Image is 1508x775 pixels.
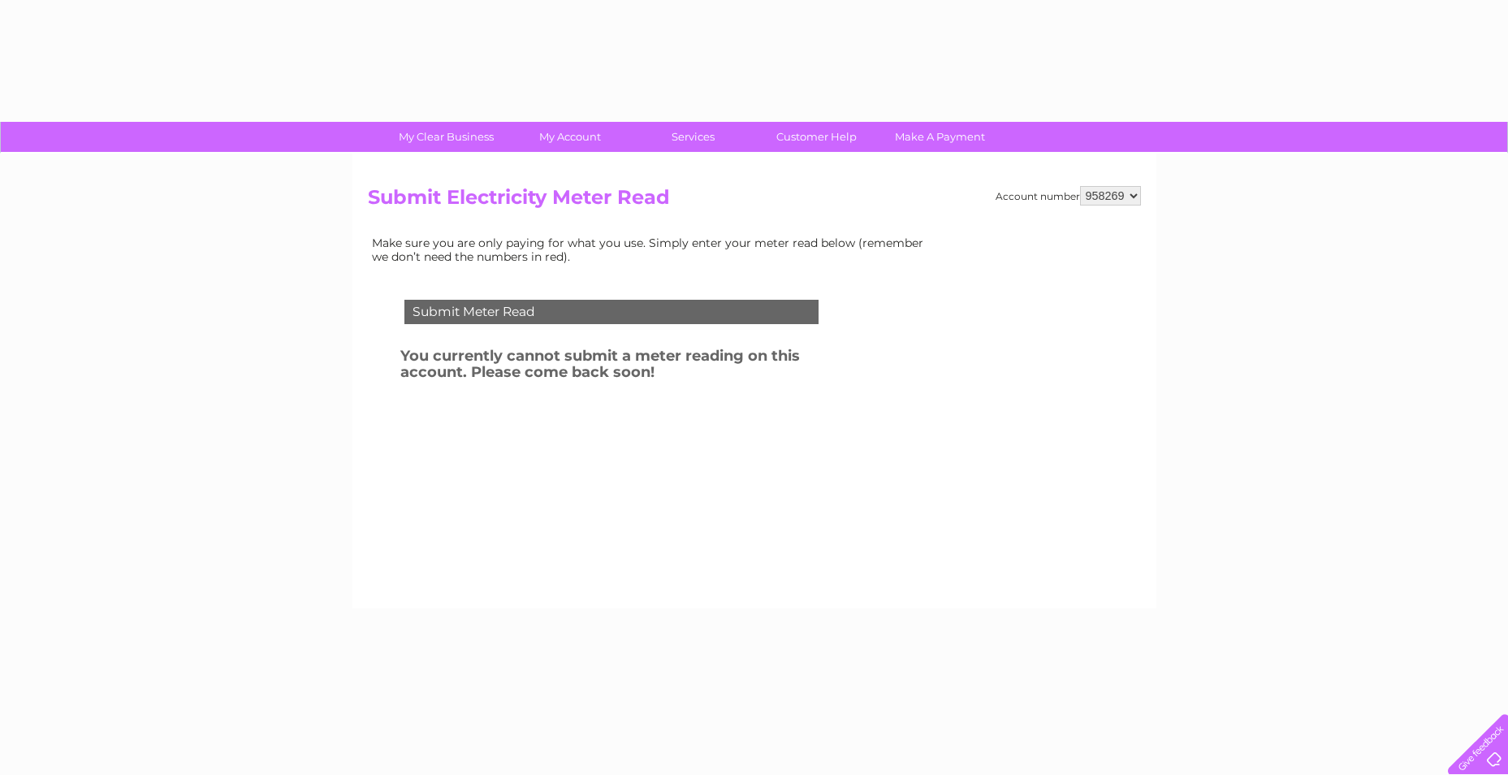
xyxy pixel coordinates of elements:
[379,122,513,152] a: My Clear Business
[503,122,637,152] a: My Account
[368,232,936,266] td: Make sure you are only paying for what you use. Simply enter your meter read below (remember we d...
[750,122,884,152] a: Customer Help
[996,186,1141,206] div: Account number
[873,122,1007,152] a: Make A Payment
[404,300,819,324] div: Submit Meter Read
[400,344,862,389] h3: You currently cannot submit a meter reading on this account. Please come back soon!
[626,122,760,152] a: Services
[368,186,1141,217] h2: Submit Electricity Meter Read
